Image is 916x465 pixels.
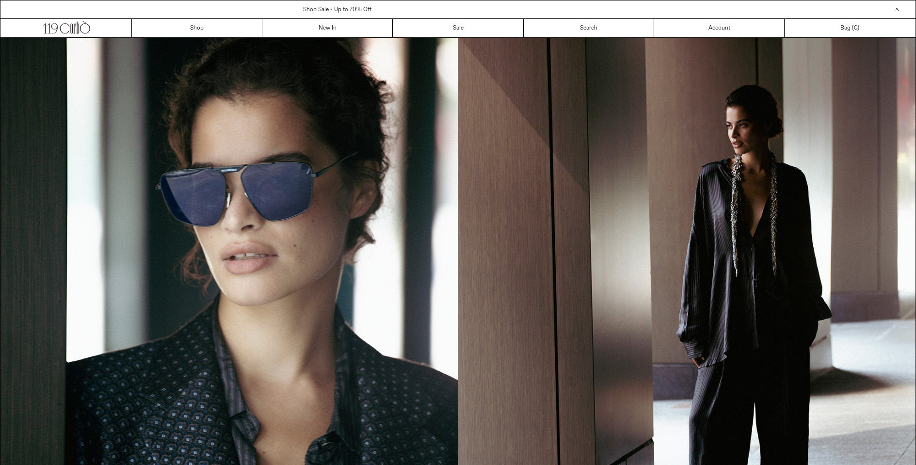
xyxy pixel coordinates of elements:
[785,19,915,37] a: Bag ()
[262,19,393,37] a: New In
[524,19,654,37] a: Search
[303,6,371,14] a: Shop Sale - Up to 70% Off
[854,24,857,32] span: 0
[854,24,859,32] span: )
[393,19,523,37] a: Sale
[132,19,262,37] a: Shop
[654,19,785,37] a: Account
